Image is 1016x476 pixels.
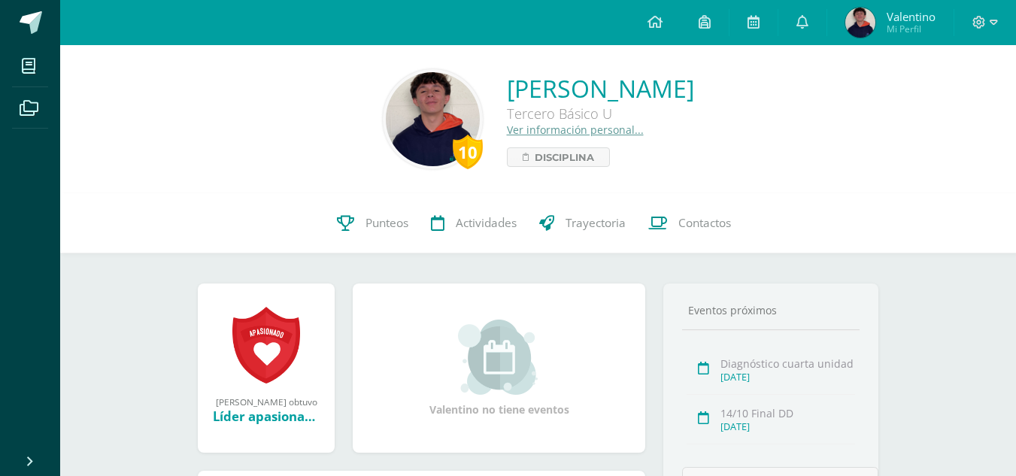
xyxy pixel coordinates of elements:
[456,215,517,231] span: Actividades
[528,193,637,253] a: Trayectoria
[566,215,626,231] span: Trayectoria
[326,193,420,253] a: Punteos
[535,148,594,166] span: Disciplina
[213,408,320,425] div: Líder apasionado
[678,215,731,231] span: Contactos
[720,371,855,384] div: [DATE]
[386,72,480,166] img: ebc4b4c13171aa8d40552385a31a25ce.png
[720,406,855,420] div: 14/10 Final DD
[458,320,540,395] img: event_small.png
[213,396,320,408] div: [PERSON_NAME] obtuvo
[682,303,860,317] div: Eventos próximos
[720,420,855,433] div: [DATE]
[424,320,575,417] div: Valentino no tiene eventos
[365,215,408,231] span: Punteos
[845,8,875,38] img: 7383fbd875ed3a81cc002658620bcc65.png
[720,356,855,371] div: Diagnóstico cuarta unidad
[453,135,483,169] div: 10
[420,193,528,253] a: Actividades
[637,193,742,253] a: Contactos
[887,23,936,35] span: Mi Perfil
[507,123,644,137] a: Ver información personal...
[507,72,694,105] a: [PERSON_NAME]
[507,147,610,167] a: Disciplina
[887,9,936,24] span: Valentino
[507,105,694,123] div: Tercero Básico U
